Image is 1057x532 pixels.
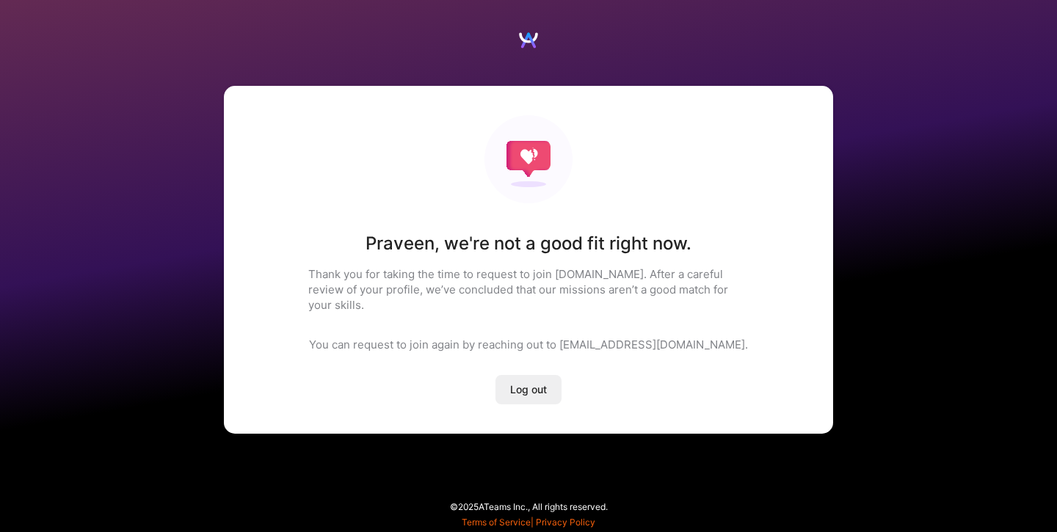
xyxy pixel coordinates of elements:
[510,382,547,397] span: Log out
[484,115,573,203] img: Not fit
[517,29,540,51] img: Logo
[536,517,595,528] a: Privacy Policy
[462,517,595,528] span: |
[308,266,749,313] p: Thank you for taking the time to request to join [DOMAIN_NAME]. After a careful review of your pr...
[366,233,691,255] h1: Praveen , we're not a good fit right now.
[462,517,531,528] a: Terms of Service
[309,337,748,352] p: You can request to join again by reaching out to [EMAIL_ADDRESS][DOMAIN_NAME].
